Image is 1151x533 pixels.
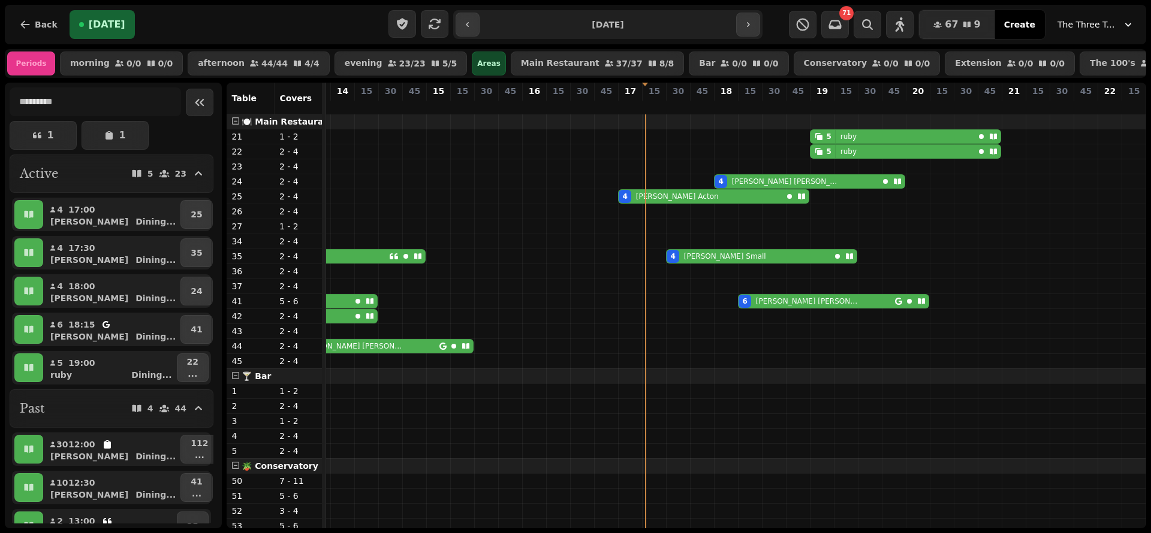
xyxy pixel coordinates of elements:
p: morning [70,59,110,68]
button: 1012:30[PERSON_NAME]Dining... [46,473,178,502]
button: 417:30[PERSON_NAME]Dining... [46,238,178,267]
p: Dining ... [135,254,176,266]
p: 0 [793,99,803,111]
p: 3 - 4 [279,505,318,517]
p: 15 [457,85,468,97]
p: 45 [505,85,516,97]
p: 5 - 6 [279,490,318,502]
p: [PERSON_NAME] [50,331,128,343]
p: [PERSON_NAME] Acton [636,192,719,201]
button: 1 [10,121,77,150]
p: 44 [175,404,186,413]
button: 519:00rubyDining... [46,353,174,382]
button: [DATE] [70,10,135,39]
button: The Three Trees [1050,14,1141,35]
p: 1 - 2 [279,385,318,397]
p: 22 [1104,85,1116,97]
p: ... [187,368,198,380]
p: 2 - 4 [279,445,318,457]
div: 4 [670,252,675,261]
div: 6 [742,296,747,306]
p: 18 [721,85,732,97]
p: 4 [721,99,731,111]
p: ruby [50,369,72,381]
p: 2 - 4 [279,400,318,412]
span: 9 [974,20,981,29]
p: 30 [385,85,396,97]
p: 4 [625,99,635,111]
p: 0 / 0 [764,59,779,68]
p: 2 - 4 [279,190,318,202]
p: 5 [147,169,153,178]
p: 0 [1081,99,1090,111]
p: [PERSON_NAME] [50,450,128,462]
p: 2 [231,400,270,412]
button: 22... [177,353,209,382]
p: 5 - 6 [279,295,318,307]
p: 23 [231,160,270,172]
p: 0 / 0 [915,59,930,68]
p: Extension [955,59,1001,68]
p: 15 [433,85,444,97]
p: Dining ... [135,489,176,501]
p: 0 / 0 [884,59,899,68]
button: 41 [180,315,212,344]
p: 5 [231,445,270,457]
span: Table [231,93,257,103]
p: 0 [961,99,971,111]
p: 36 [231,265,270,277]
p: [PERSON_NAME] [PERSON_NAME] [756,296,861,306]
p: 0 / 0 [126,59,141,68]
p: 0 [385,99,395,111]
p: 0 [865,99,875,111]
div: Periods [7,52,55,75]
p: 0 [937,99,947,111]
p: [PERSON_NAME] [PERSON_NAME] [732,177,842,186]
p: 0 [889,99,899,111]
p: 0 [361,99,371,111]
p: 30 [481,85,492,97]
p: 4 [56,242,64,254]
p: 2 - 4 [279,160,318,172]
p: 3 [231,415,270,427]
p: 13:00 [68,515,95,527]
p: 2 - 4 [279,325,318,337]
p: 37 [231,280,270,292]
p: 2 - 4 [279,146,318,158]
p: 18:15 [68,319,95,331]
p: 15 [840,85,852,97]
p: 26 [231,205,270,217]
p: 2 - 4 [279,355,318,367]
p: 0 / 0 [1050,59,1065,68]
p: 15 [1128,85,1140,97]
p: 2 - 4 [279,280,318,292]
p: 25 [191,208,202,220]
p: 34 [231,235,270,247]
h2: Active [20,165,58,182]
p: Dining ... [135,450,176,462]
p: 0 [1033,99,1042,111]
p: 21 [231,131,270,143]
p: 2 - 4 [279,175,318,187]
p: [PERSON_NAME] [50,216,128,228]
p: 5 [56,357,64,369]
p: 25 [231,190,270,202]
p: 45 [601,85,612,97]
p: 24 [231,175,270,187]
p: 17:00 [68,204,95,216]
p: 0 [529,99,539,111]
button: 35 [180,238,212,267]
p: evening [345,59,382,68]
p: 0 [338,99,347,111]
p: 0 [481,99,491,111]
p: 20 [912,85,924,97]
p: 23 [175,169,186,178]
button: morning0/00/0 [60,52,183,75]
p: ruby [840,132,857,141]
p: 2 - 4 [279,250,318,262]
p: 35 [231,250,270,262]
p: [PERSON_NAME] Small [684,252,766,261]
p: 7 - 11 [279,475,318,487]
p: ... [191,449,208,461]
p: 10 [56,477,64,489]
